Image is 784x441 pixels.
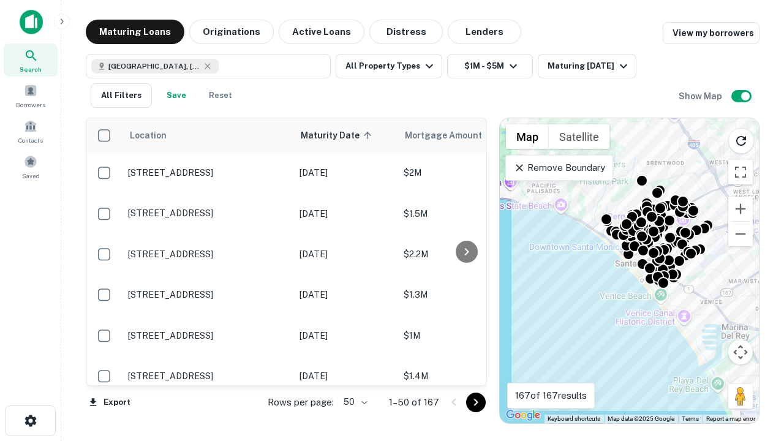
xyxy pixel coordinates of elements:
[404,329,526,342] p: $1M
[503,407,543,423] a: Open this area in Google Maps (opens a new window)
[513,160,605,175] p: Remove Boundary
[339,393,369,411] div: 50
[728,340,753,364] button: Map camera controls
[91,83,152,108] button: All Filters
[548,59,631,73] div: Maturing [DATE]
[336,54,442,78] button: All Property Types
[86,393,134,412] button: Export
[503,407,543,423] img: Google
[549,124,609,149] button: Show satellite imagery
[301,128,375,143] span: Maturity Date
[538,54,636,78] button: Maturing [DATE]
[128,167,287,178] p: [STREET_ADDRESS]
[22,171,40,181] span: Saved
[279,20,364,44] button: Active Loans
[268,395,334,410] p: Rows per page:
[128,371,287,382] p: [STREET_ADDRESS]
[448,20,521,44] button: Lenders
[404,247,526,261] p: $2.2M
[706,415,755,422] a: Report a map error
[728,222,753,246] button: Zoom out
[404,166,526,179] p: $2M
[108,61,200,72] span: [GEOGRAPHIC_DATA], [GEOGRAPHIC_DATA], [GEOGRAPHIC_DATA]
[389,395,439,410] p: 1–50 of 167
[548,415,600,423] button: Keyboard shortcuts
[723,343,784,402] iframe: Chat Widget
[728,160,753,184] button: Toggle fullscreen view
[679,89,724,103] h6: Show Map
[4,150,58,183] a: Saved
[447,54,533,78] button: $1M - $5M
[18,135,43,145] span: Contacts
[293,118,398,153] th: Maturity Date
[300,247,391,261] p: [DATE]
[663,22,759,44] a: View my borrowers
[404,288,526,301] p: $1.3M
[122,118,293,153] th: Location
[466,393,486,412] button: Go to next page
[86,20,184,44] button: Maturing Loans
[20,10,43,34] img: capitalize-icon.png
[515,388,587,403] p: 167 of 167 results
[128,330,287,341] p: [STREET_ADDRESS]
[4,43,58,77] a: Search
[129,128,167,143] span: Location
[16,100,45,110] span: Borrowers
[128,208,287,219] p: [STREET_ADDRESS]
[128,249,287,260] p: [STREET_ADDRESS]
[189,20,274,44] button: Originations
[404,369,526,383] p: $1.4M
[300,369,391,383] p: [DATE]
[369,20,443,44] button: Distress
[86,54,331,78] button: [GEOGRAPHIC_DATA], [GEOGRAPHIC_DATA], [GEOGRAPHIC_DATA]
[201,83,240,108] button: Reset
[506,124,549,149] button: Show street map
[728,197,753,221] button: Zoom in
[20,64,42,74] span: Search
[300,166,391,179] p: [DATE]
[128,289,287,300] p: [STREET_ADDRESS]
[4,79,58,112] a: Borrowers
[728,128,754,154] button: Reload search area
[608,415,674,422] span: Map data ©2025 Google
[300,329,391,342] p: [DATE]
[398,118,532,153] th: Mortgage Amount
[500,118,759,423] div: 0 0
[405,128,498,143] span: Mortgage Amount
[300,288,391,301] p: [DATE]
[404,207,526,221] p: $1.5M
[682,415,699,422] a: Terms (opens in new tab)
[300,207,391,221] p: [DATE]
[4,115,58,148] a: Contacts
[157,83,196,108] button: Save your search to get updates of matches that match your search criteria.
